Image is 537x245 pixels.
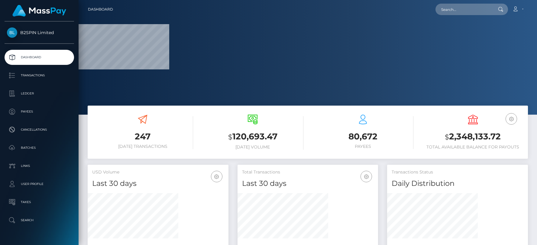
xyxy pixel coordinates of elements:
[7,27,17,38] img: B2SPIN Limited
[312,131,413,142] h3: 80,672
[7,89,72,98] p: Ledger
[312,144,413,149] h6: Payees
[392,169,523,175] h5: Transactions Status
[202,131,303,143] h3: 120,693.47
[7,180,72,189] p: User Profile
[422,131,523,143] h3: 2,348,133.72
[228,133,232,141] small: $
[202,145,303,150] h6: [DATE] Volume
[5,177,74,192] a: User Profile
[5,68,74,83] a: Transactions
[7,161,72,170] p: Links
[242,178,374,189] h4: Last 30 days
[5,86,74,101] a: Ledger
[5,104,74,119] a: Payees
[12,5,66,17] img: MassPay Logo
[7,125,72,134] p: Cancellations
[7,107,72,116] p: Payees
[5,213,74,228] a: Search
[422,145,523,150] h6: Total Available Balance for Payouts
[5,30,74,35] span: B2SPIN Limited
[92,178,224,189] h4: Last 30 days
[7,143,72,152] p: Batches
[92,169,224,175] h5: USD Volume
[242,169,374,175] h5: Total Transactions
[5,140,74,155] a: Batches
[5,158,74,173] a: Links
[7,71,72,80] p: Transactions
[5,195,74,210] a: Taxes
[5,122,74,137] a: Cancellations
[7,216,72,225] p: Search
[5,50,74,65] a: Dashboard
[92,131,193,142] h3: 247
[92,144,193,149] h6: [DATE] Transactions
[435,4,492,15] input: Search...
[7,53,72,62] p: Dashboard
[7,198,72,207] p: Taxes
[88,3,113,16] a: Dashboard
[392,178,523,189] h4: Daily Distribution
[445,133,449,141] small: $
